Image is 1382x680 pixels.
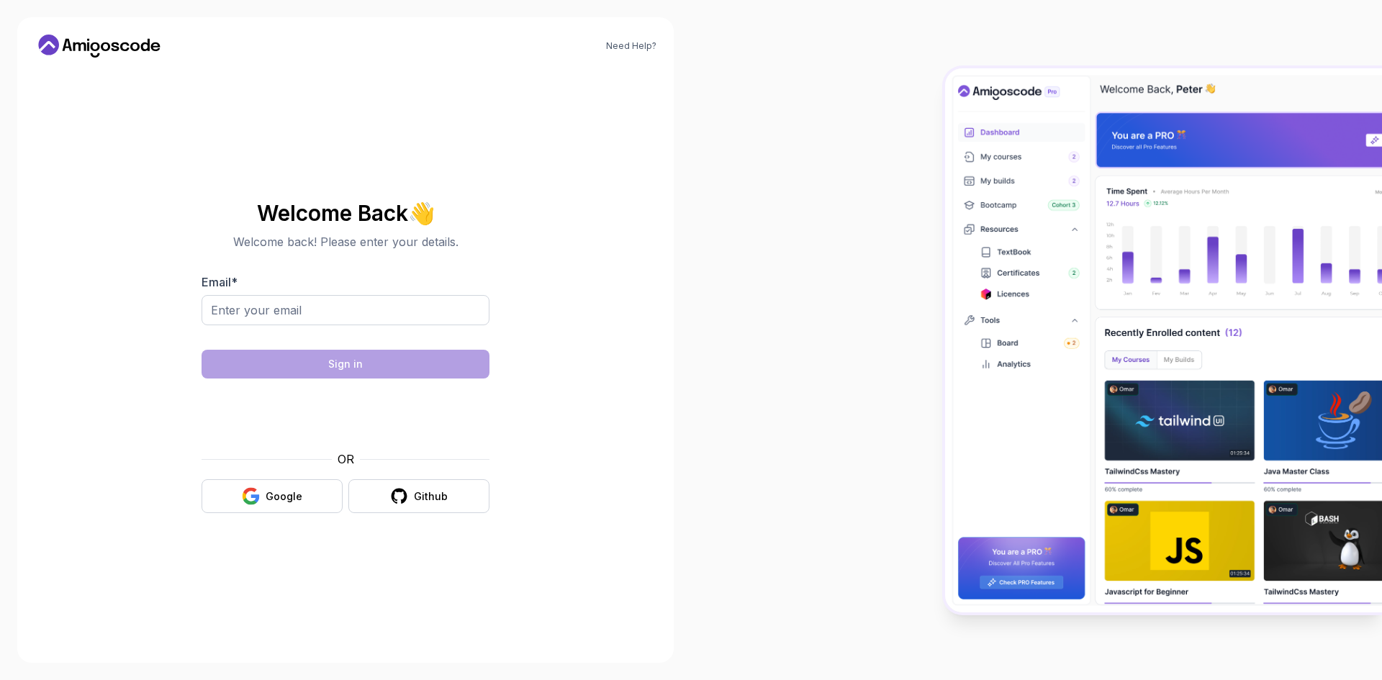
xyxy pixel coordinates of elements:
button: Sign in [202,350,489,378]
img: Amigoscode Dashboard [945,68,1382,612]
span: 👋 [407,201,435,225]
a: Need Help? [606,40,656,52]
div: Google [266,489,302,504]
button: Github [348,479,489,513]
div: Github [414,489,448,504]
button: Google [202,479,343,513]
h2: Welcome Back [202,201,489,225]
a: Home link [35,35,164,58]
iframe: Widget containing checkbox for hCaptcha security challenge [237,387,454,442]
div: Sign in [328,357,363,371]
p: OR [338,450,354,468]
input: Enter your email [202,295,489,325]
label: Email * [202,275,238,289]
p: Welcome back! Please enter your details. [202,233,489,250]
